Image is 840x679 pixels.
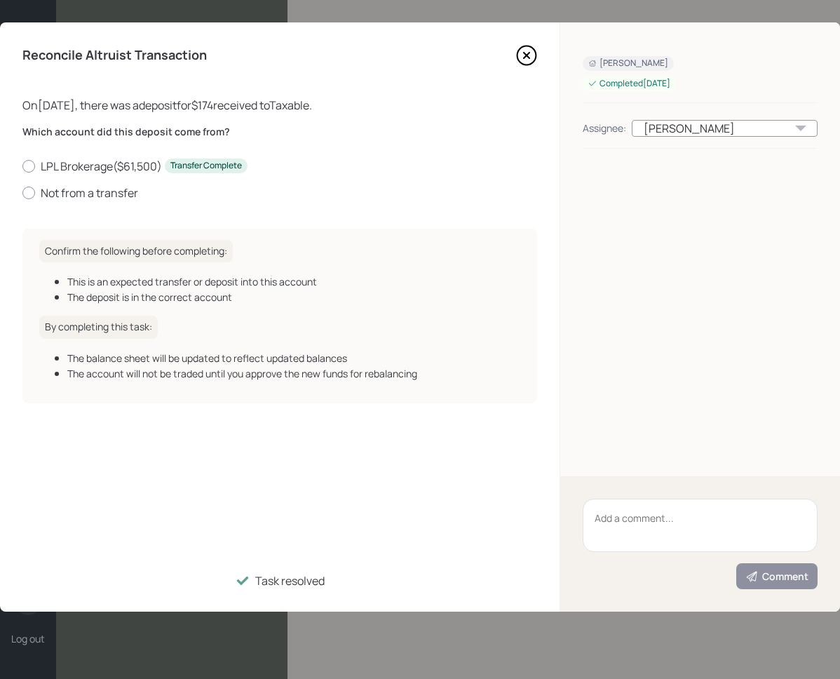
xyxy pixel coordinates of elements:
div: [PERSON_NAME] [632,120,818,137]
button: Comment [736,563,818,589]
div: The account will not be traded until you approve the new funds for rebalancing [67,366,520,381]
h6: By completing this task: [39,316,158,339]
div: On [DATE] , there was a deposit for $174 received to Taxable . [22,97,537,114]
label: Which account did this deposit come from? [22,125,537,139]
div: Transfer Complete [170,160,242,172]
div: Task resolved [255,572,325,589]
label: Not from a transfer [22,185,537,201]
h6: Confirm the following before completing: [39,240,233,263]
div: This is an expected transfer or deposit into this account [67,274,520,289]
h4: Reconcile Altruist Transaction [22,48,207,63]
div: Comment [745,570,808,584]
label: LPL Brokerage ( $61,500 ) [22,159,537,174]
div: [PERSON_NAME] [588,58,668,69]
div: Completed [DATE] [588,78,670,90]
div: The deposit is in the correct account [67,290,520,304]
div: The balance sheet will be updated to reflect updated balances [67,351,520,365]
div: Assignee: [583,121,626,135]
